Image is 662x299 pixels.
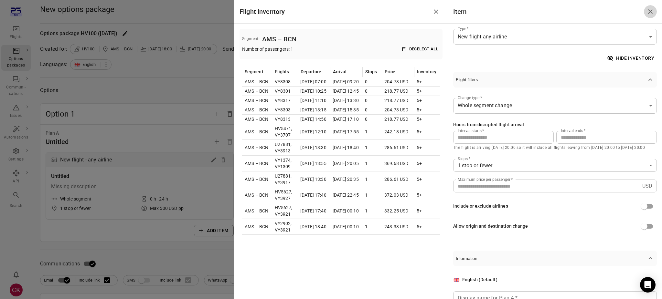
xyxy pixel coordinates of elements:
[458,95,482,100] label: Change type
[458,128,484,133] label: Interval starts
[462,276,497,284] div: English (Default)
[458,26,469,31] label: Type
[456,256,646,261] span: Information
[456,77,646,82] span: Flight filters
[458,33,646,41] span: New flight any airline
[453,88,657,243] div: Flight filters
[453,6,467,17] h1: Item
[453,203,508,210] div: Include or exclude airlines
[453,251,657,266] button: Information
[453,159,657,172] div: 1 stop or fewer
[561,128,586,133] label: Interval ends
[606,52,657,64] button: Hide inventory
[453,145,657,151] p: The flight is arriving [DATE] 20:00 so it will include all flights leaving from [DATE] 20:00 to [...
[640,277,656,293] div: Open Intercom Messenger
[453,121,524,129] div: Hours from disrupted flight arrival
[453,72,657,88] button: Flight filters
[458,156,470,161] label: Stops
[453,223,528,230] div: Allow origin and destination change
[458,177,513,182] label: Maximum price per passenger
[458,102,646,109] span: Whole segment change
[642,182,652,190] p: USD
[644,5,657,18] button: Close drawer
